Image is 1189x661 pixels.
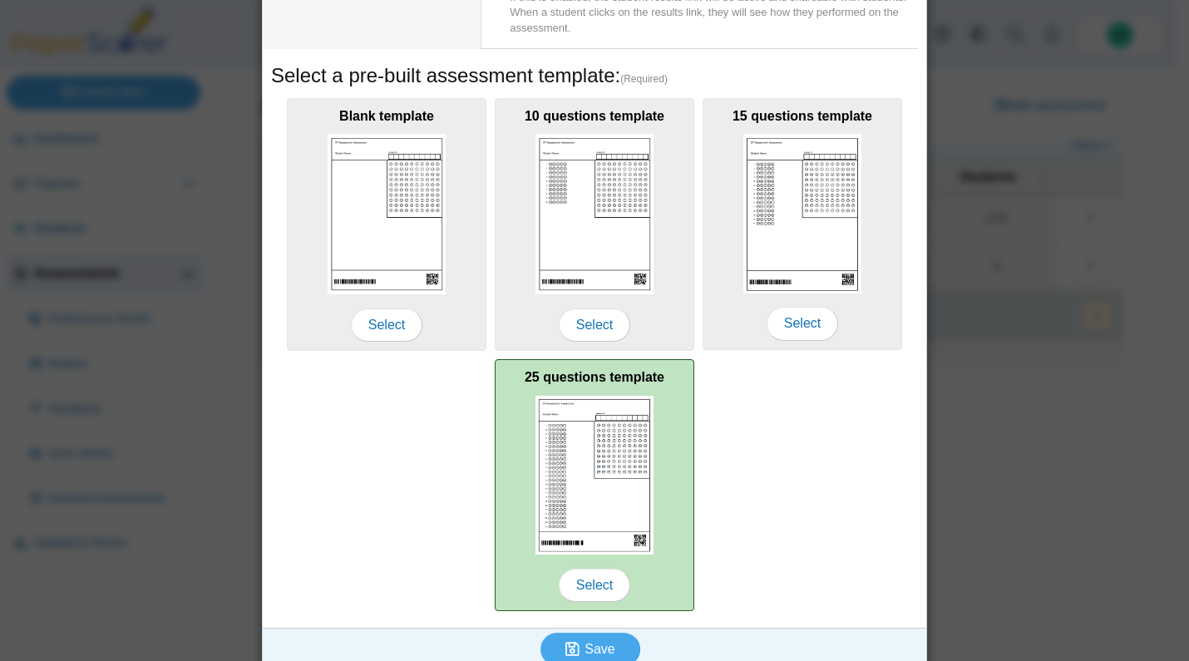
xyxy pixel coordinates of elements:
[525,109,664,123] b: 10 questions template
[351,308,422,342] span: Select
[535,134,654,294] img: scan_sheet_10_questions.png
[733,109,872,123] b: 15 questions template
[339,109,434,123] b: Blank template
[559,308,630,342] span: Select
[525,370,664,384] b: 25 questions template
[328,134,446,294] img: scan_sheet_blank.png
[620,72,668,86] span: (Required)
[559,569,630,602] span: Select
[271,62,918,90] h5: Select a pre-built assessment template:
[767,307,838,340] span: Select
[743,134,861,294] img: scan_sheet_15_questions.png
[585,642,614,656] span: Save
[535,396,654,555] img: scan_sheet_25_questions.png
